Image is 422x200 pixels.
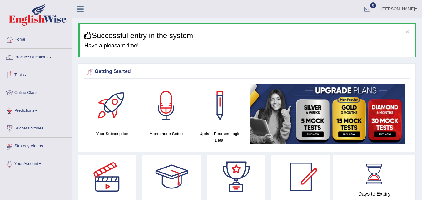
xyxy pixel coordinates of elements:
[0,155,72,171] a: Your Account
[0,49,72,64] a: Practice Questions
[370,2,376,8] span: 0
[0,138,72,153] a: Strategy Videos
[84,43,411,49] h4: Have a pleasant time!
[0,31,72,46] a: Home
[0,66,72,82] a: Tests
[142,130,190,137] h4: Microphone Setup
[84,32,411,40] h3: Successful entry in the system
[0,120,72,135] a: Success Stories
[85,67,409,76] div: Getting Started
[196,130,244,144] h4: Update Pearson Login Detail
[405,28,409,35] button: ×
[88,130,136,137] h4: Your Subscription
[340,191,409,197] h4: Days to Expiry
[250,84,406,144] img: small5.jpg
[0,84,72,100] a: Online Class
[0,102,72,118] a: Predictions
